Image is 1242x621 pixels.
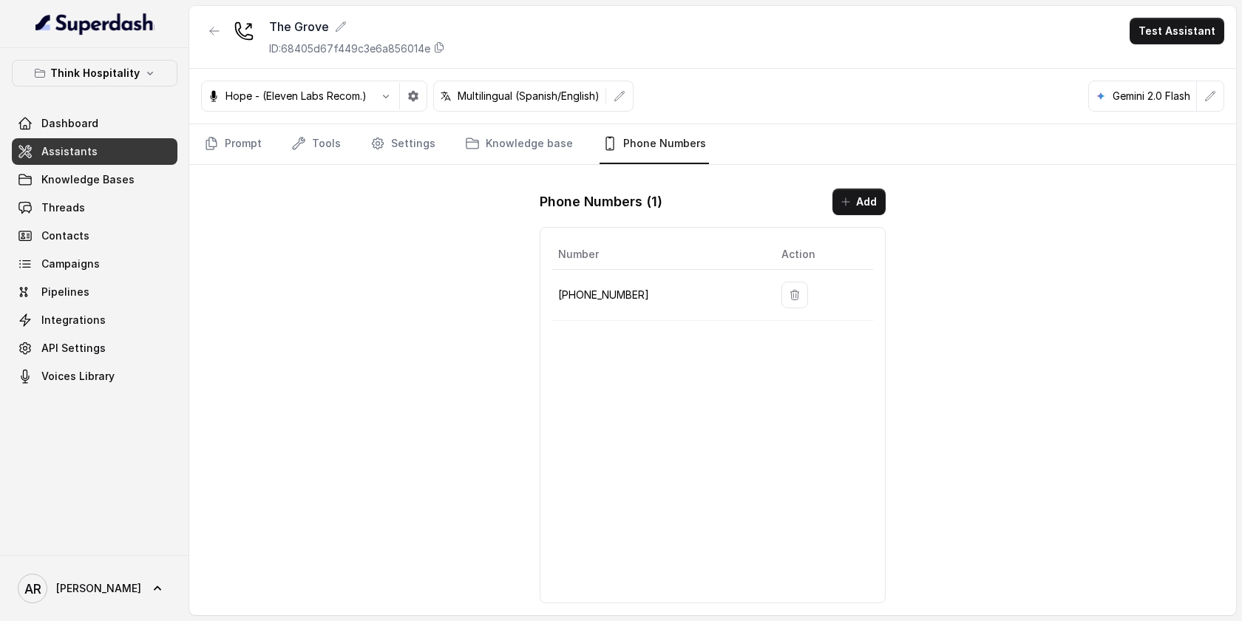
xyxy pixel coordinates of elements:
svg: google logo [1095,90,1107,102]
button: Test Assistant [1130,18,1224,44]
span: Integrations [41,313,106,328]
span: Contacts [41,228,89,243]
a: [PERSON_NAME] [12,568,177,609]
button: Think Hospitality [12,60,177,86]
span: [PERSON_NAME] [56,581,141,596]
a: Knowledge Bases [12,166,177,193]
p: Hope - (Eleven Labs Recom.) [225,89,367,103]
nav: Tabs [201,124,1224,164]
span: Pipelines [41,285,89,299]
span: Threads [41,200,85,215]
a: Campaigns [12,251,177,277]
a: Voices Library [12,363,177,390]
a: Phone Numbers [600,124,709,164]
div: The Grove [269,18,445,35]
a: Threads [12,194,177,221]
p: Gemini 2.0 Flash [1113,89,1190,103]
a: Tools [288,124,344,164]
p: Think Hospitality [50,64,140,82]
th: Number [552,240,770,270]
text: AR [24,581,41,597]
span: API Settings [41,341,106,356]
th: Action [770,240,873,270]
a: Assistants [12,138,177,165]
span: Knowledge Bases [41,172,135,187]
a: Knowledge base [462,124,576,164]
a: Integrations [12,307,177,333]
a: Pipelines [12,279,177,305]
a: Prompt [201,124,265,164]
a: Dashboard [12,110,177,137]
span: Campaigns [41,257,100,271]
p: ID: 68405d67f449c3e6a856014e [269,41,430,56]
p: [PHONE_NUMBER] [558,286,758,304]
button: Add [832,189,886,215]
span: Voices Library [41,369,115,384]
a: Settings [367,124,438,164]
p: Multilingual (Spanish/English) [458,89,600,103]
span: Assistants [41,144,98,159]
span: Dashboard [41,116,98,131]
a: API Settings [12,335,177,362]
img: light.svg [35,12,155,35]
a: Contacts [12,223,177,249]
h1: Phone Numbers ( 1 ) [540,190,662,214]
